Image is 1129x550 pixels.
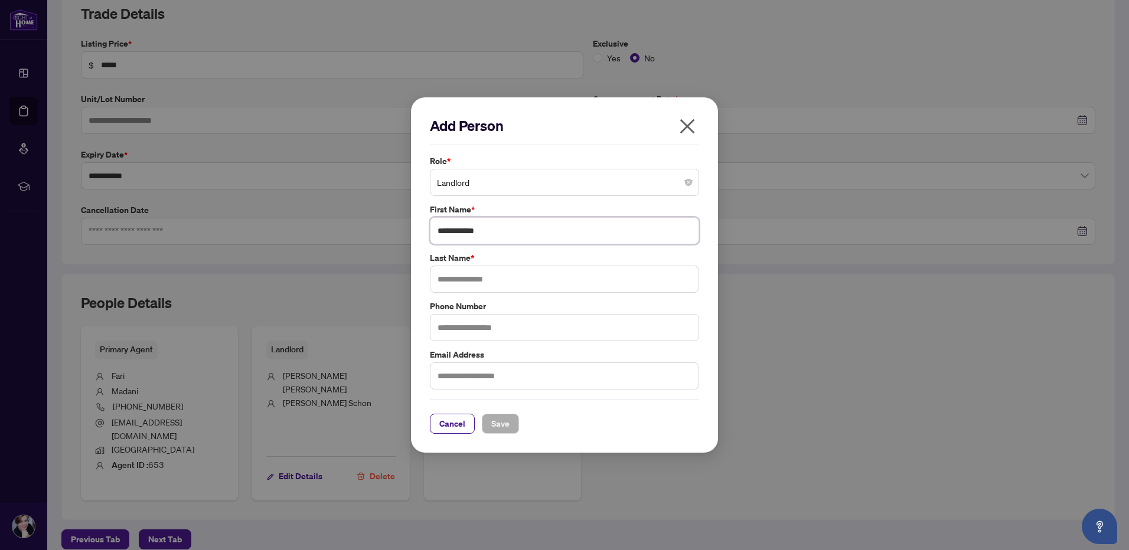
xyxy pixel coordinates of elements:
[437,171,692,194] span: Landlord
[430,203,699,216] label: First Name
[685,179,692,186] span: close-circle
[430,251,699,264] label: Last Name
[430,300,699,313] label: Phone Number
[678,117,697,136] span: close
[482,414,519,434] button: Save
[439,414,465,433] span: Cancel
[430,414,475,434] button: Cancel
[1082,509,1117,544] button: Open asap
[430,348,699,361] label: Email Address
[430,155,699,168] label: Role
[430,116,699,135] h2: Add Person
